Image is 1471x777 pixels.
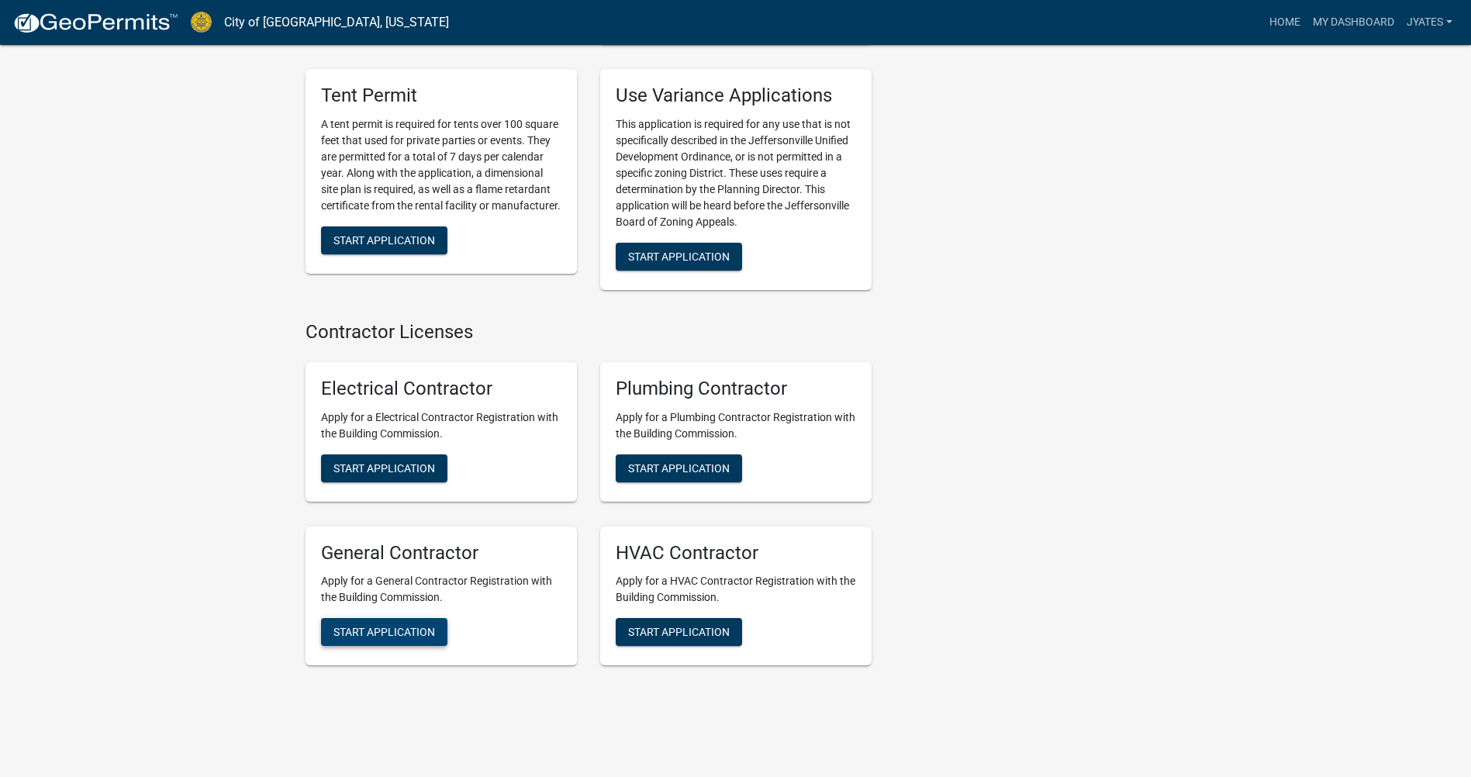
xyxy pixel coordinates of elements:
[333,626,435,638] span: Start Application
[628,250,730,263] span: Start Application
[321,618,447,646] button: Start Application
[306,321,872,344] h4: Contractor Licenses
[616,116,856,230] p: This application is required for any use that is not specifically described in the Jeffersonville...
[1400,8,1459,37] a: jyates
[321,85,561,107] h5: Tent Permit
[321,226,447,254] button: Start Application
[321,409,561,442] p: Apply for a Electrical Contractor Registration with the Building Commission.
[321,454,447,482] button: Start Application
[616,85,856,107] h5: Use Variance Applications
[616,618,742,646] button: Start Application
[616,378,856,400] h5: Plumbing Contractor
[321,116,561,214] p: A tent permit is required for tents over 100 square feet that used for private parties or events....
[616,243,742,271] button: Start Application
[616,409,856,442] p: Apply for a Plumbing Contractor Registration with the Building Commission.
[333,234,435,247] span: Start Application
[321,542,561,565] h5: General Contractor
[224,9,449,36] a: City of [GEOGRAPHIC_DATA], [US_STATE]
[628,626,730,638] span: Start Application
[1307,8,1400,37] a: My Dashboard
[321,378,561,400] h5: Electrical Contractor
[628,461,730,474] span: Start Application
[616,542,856,565] h5: HVAC Contractor
[321,573,561,606] p: Apply for a General Contractor Registration with the Building Commission.
[191,12,212,33] img: City of Jeffersonville, Indiana
[333,461,435,474] span: Start Application
[1263,8,1307,37] a: Home
[616,454,742,482] button: Start Application
[616,573,856,606] p: Apply for a HVAC Contractor Registration with the Building Commission.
